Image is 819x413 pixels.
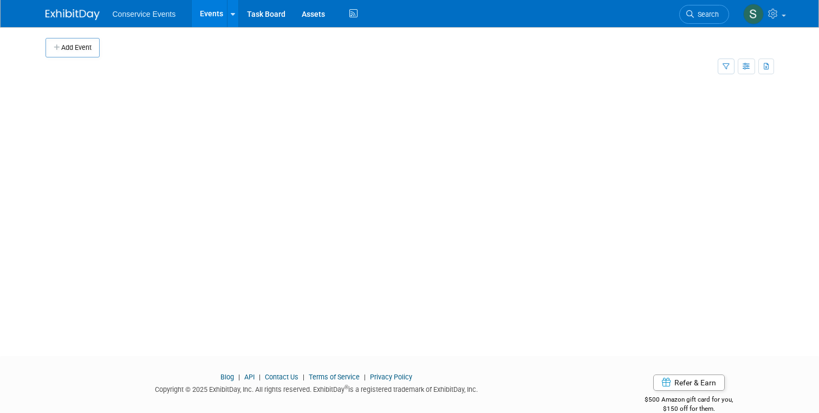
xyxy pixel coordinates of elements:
[300,373,307,381] span: |
[256,373,263,381] span: |
[743,4,764,24] img: Savannah Doctor
[45,38,100,57] button: Add Event
[244,373,255,381] a: API
[361,373,368,381] span: |
[45,9,100,20] img: ExhibitDay
[679,5,729,24] a: Search
[604,388,774,413] div: $500 Amazon gift card for you,
[309,373,360,381] a: Terms of Service
[694,10,719,18] span: Search
[45,382,588,395] div: Copyright © 2025 ExhibitDay, Inc. All rights reserved. ExhibitDay is a registered trademark of Ex...
[113,10,176,18] span: Conservice Events
[344,384,348,390] sup: ®
[265,373,298,381] a: Contact Us
[236,373,243,381] span: |
[370,373,412,381] a: Privacy Policy
[220,373,234,381] a: Blog
[653,375,725,391] a: Refer & Earn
